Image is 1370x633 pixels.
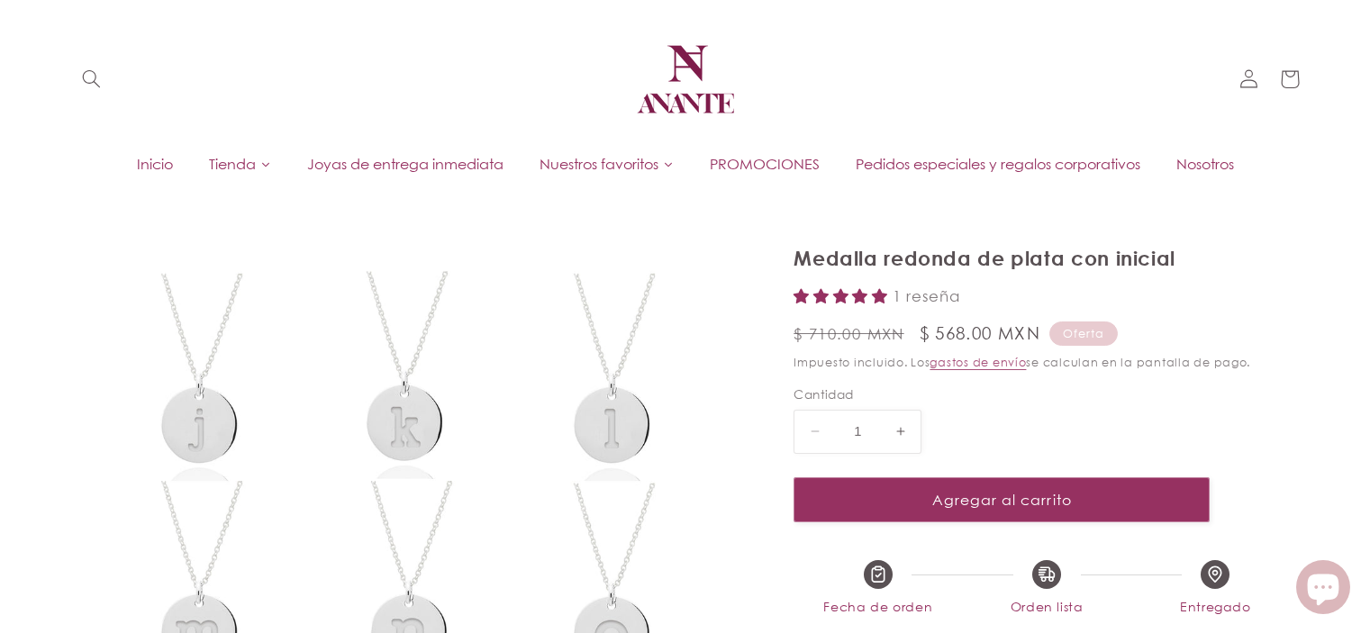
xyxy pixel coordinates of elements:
[930,355,1026,369] a: gastos de envío
[1131,596,1300,618] span: Entregado
[1158,150,1252,177] a: Nosotros
[307,154,504,174] span: Joyas de entrega inmediata
[856,154,1140,174] span: Pedidos especiales y regalos corporativos
[1176,154,1234,174] span: Nosotros
[119,150,191,177] a: Inicio
[794,353,1300,372] div: Impuesto incluido. Los se calculan en la pantalla de pago.
[893,286,959,305] span: 1 reseña
[794,596,962,618] span: Fecha de orden
[137,154,173,174] span: Inicio
[710,154,820,174] span: PROMOCIONES
[1049,321,1118,345] span: Oferta
[289,150,522,177] a: Joyas de entrega inmediata
[540,154,658,174] span: Nuestros favoritos
[794,477,1210,521] button: Agregar al carrito
[794,385,1210,403] label: Cantidad
[794,246,1300,272] h1: Medalla redonda de plata con inicial
[692,150,838,177] a: PROMOCIONES
[838,150,1158,177] a: Pedidos especiales y regalos corporativos
[522,150,692,177] a: Nuestros favoritos
[70,59,112,100] summary: Búsqueda
[624,18,747,140] a: Anante Joyería | Diseño mexicano
[1291,560,1356,619] inbox-online-store-chat: Chat de la tienda online Shopify
[962,596,1130,618] span: Orden lista
[191,150,289,177] a: Tienda
[920,321,1040,347] span: $ 568.00 MXN
[794,323,903,346] s: $ 710.00 MXN
[209,154,256,174] span: Tienda
[631,25,739,133] img: Anante Joyería | Diseño mexicano
[794,286,893,305] span: 5.00 stars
